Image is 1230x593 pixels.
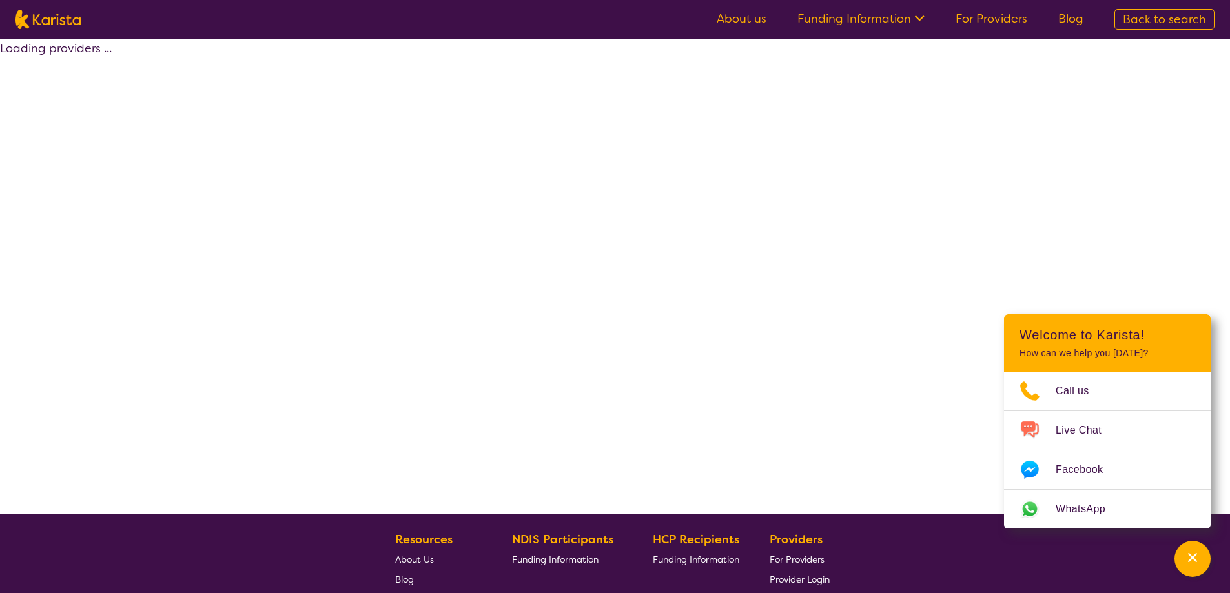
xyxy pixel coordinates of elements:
[1114,9,1215,30] a: Back to search
[1056,460,1118,479] span: Facebook
[395,574,414,585] span: Blog
[770,549,830,569] a: For Providers
[1174,541,1211,577] button: Channel Menu
[770,574,830,585] span: Provider Login
[1004,314,1211,528] div: Channel Menu
[1056,381,1105,401] span: Call us
[1056,421,1117,440] span: Live Chat
[653,554,739,565] span: Funding Information
[1004,372,1211,528] ul: Choose channel
[956,11,1027,26] a: For Providers
[395,549,482,569] a: About Us
[770,532,823,547] b: Providers
[512,532,613,547] b: NDIS Participants
[512,554,599,565] span: Funding Information
[1020,327,1195,343] h2: Welcome to Karista!
[653,532,739,547] b: HCP Recipients
[512,549,623,569] a: Funding Information
[1020,348,1195,359] p: How can we help you [DATE]?
[1056,499,1121,519] span: WhatsApp
[395,569,482,589] a: Blog
[395,532,453,547] b: Resources
[1058,11,1083,26] a: Blog
[1004,490,1211,528] a: Web link opens in a new tab.
[1123,12,1206,27] span: Back to search
[395,554,434,565] span: About Us
[653,549,739,569] a: Funding Information
[15,10,81,29] img: Karista logo
[770,554,825,565] span: For Providers
[797,11,925,26] a: Funding Information
[770,569,830,589] a: Provider Login
[717,11,766,26] a: About us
